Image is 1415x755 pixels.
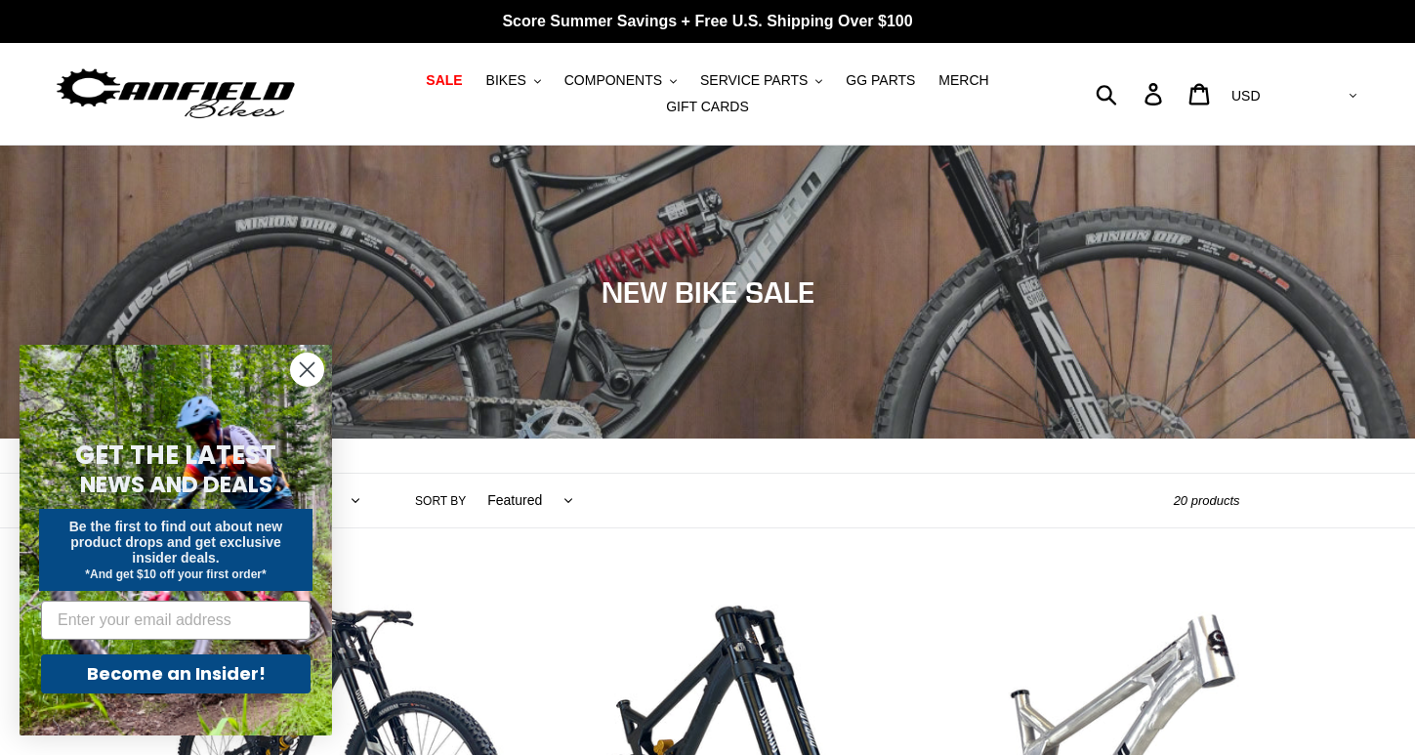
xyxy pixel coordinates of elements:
span: SALE [426,72,462,89]
span: BIKES [486,72,526,89]
span: NEW BIKE SALE [602,274,814,310]
span: GIFT CARDS [666,99,749,115]
span: GET THE LATEST [75,438,276,473]
span: MERCH [938,72,988,89]
span: GG PARTS [846,72,915,89]
span: NEWS AND DEALS [80,469,272,500]
button: Become an Insider! [41,654,311,693]
button: Close dialog [290,353,324,387]
label: Sort by [415,492,466,510]
a: GG PARTS [836,67,925,94]
img: Canfield Bikes [54,63,298,125]
a: SALE [416,67,472,94]
input: Search [1106,72,1156,115]
span: COMPONENTS [564,72,662,89]
span: SERVICE PARTS [700,72,808,89]
button: SERVICE PARTS [690,67,832,94]
a: MERCH [929,67,998,94]
button: COMPONENTS [555,67,687,94]
input: Enter your email address [41,601,311,640]
a: GIFT CARDS [656,94,759,120]
span: *And get $10 off your first order* [85,567,266,581]
button: BIKES [477,67,551,94]
span: Be the first to find out about new product drops and get exclusive insider deals. [69,519,283,566]
span: 20 products [1174,493,1240,508]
